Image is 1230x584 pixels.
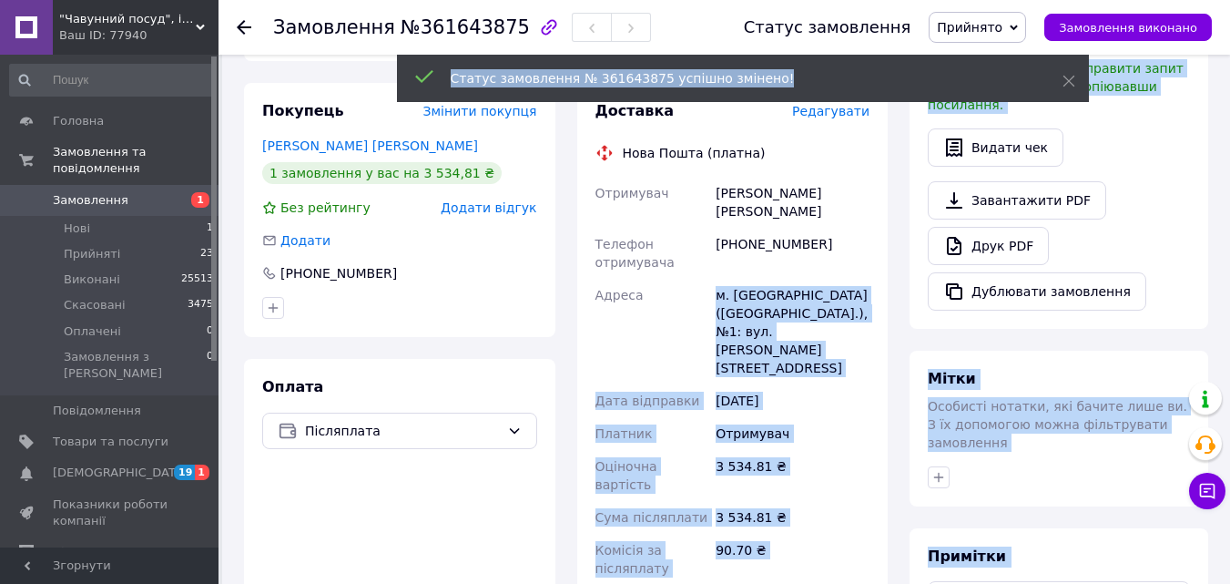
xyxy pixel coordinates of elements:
[712,228,873,279] div: [PHONE_NUMBER]
[595,426,653,441] span: Платник
[53,497,168,529] span: Показники роботи компанії
[712,417,873,450] div: Отримувач
[712,177,873,228] div: [PERSON_NAME] [PERSON_NAME]
[744,18,911,36] div: Статус замовлення
[9,64,215,97] input: Пошук
[451,69,1017,87] div: Статус замовлення № 361643875 успішно змінено!
[207,349,213,382] span: 0
[195,465,209,480] span: 1
[441,200,536,215] span: Додати відгук
[64,323,121,340] span: Оплачені
[595,543,669,576] span: Комісія за післяплату
[174,465,195,480] span: 19
[712,384,873,417] div: [DATE]
[937,20,1002,35] span: Прийнято
[64,220,90,237] span: Нові
[279,264,399,282] div: [PHONE_NUMBER]
[262,138,478,153] a: [PERSON_NAME] [PERSON_NAME]
[712,450,873,501] div: 3 534.81 ₴
[928,548,1006,565] span: Примітки
[595,102,675,119] span: Доставка
[792,104,869,118] span: Редагувати
[53,544,100,560] span: Відгуки
[1189,473,1225,509] button: Чат з покупцем
[59,11,196,27] span: "Чавунний посуд", інтернет-магазин
[64,246,120,262] span: Прийняті
[595,237,675,270] span: Телефон отримувача
[1044,14,1212,41] button: Замовлення виконано
[191,192,209,208] span: 1
[53,465,188,481] span: [DEMOGRAPHIC_DATA]
[64,272,120,288] span: Виконані
[64,349,207,382] span: Замовлення з [PERSON_NAME]
[280,233,330,248] span: Додати
[53,192,128,209] span: Замовлення
[928,370,976,387] span: Мітки
[53,434,168,450] span: Товари та послуги
[401,16,530,38] span: №361643875
[423,104,537,118] span: Змінити покупця
[928,272,1146,311] button: Дублювати замовлення
[53,113,104,129] span: Головна
[618,144,770,162] div: Нова Пошта (платна)
[595,288,644,302] span: Адреса
[273,16,395,38] span: Замовлення
[928,128,1063,167] button: Видати чек
[53,144,219,177] span: Замовлення та повідомлення
[595,510,708,525] span: Сума післяплати
[64,297,126,313] span: Скасовані
[595,186,669,200] span: Отримувач
[207,220,213,237] span: 1
[928,227,1049,265] a: Друк PDF
[928,61,1184,112] span: У вас є 30 днів, щоб відправити запит на відгук покупцеві, скопіювавши посилання.
[59,27,219,44] div: Ваш ID: 77940
[280,200,371,215] span: Без рейтингу
[1059,21,1197,35] span: Замовлення виконано
[200,246,213,262] span: 23
[928,399,1187,450] span: Особисті нотатки, які бачите лише ви. З їх допомогою можна фільтрувати замовлення
[262,162,502,184] div: 1 замовлення у вас на 3 534,81 ₴
[305,421,500,441] span: Післяплата
[928,181,1106,220] a: Завантажити PDF
[262,102,344,119] span: Покупець
[188,297,213,313] span: 3475
[207,323,213,340] span: 0
[181,272,213,288] span: 25513
[237,18,251,36] div: Повернутися назад
[712,279,873,384] div: м. [GEOGRAPHIC_DATA] ([GEOGRAPHIC_DATA].), №1: вул. [PERSON_NAME][STREET_ADDRESS]
[53,403,141,419] span: Повідомлення
[262,378,323,395] span: Оплата
[712,501,873,534] div: 3 534.81 ₴
[595,459,657,492] span: Оціночна вартість
[595,394,700,408] span: Дата відправки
